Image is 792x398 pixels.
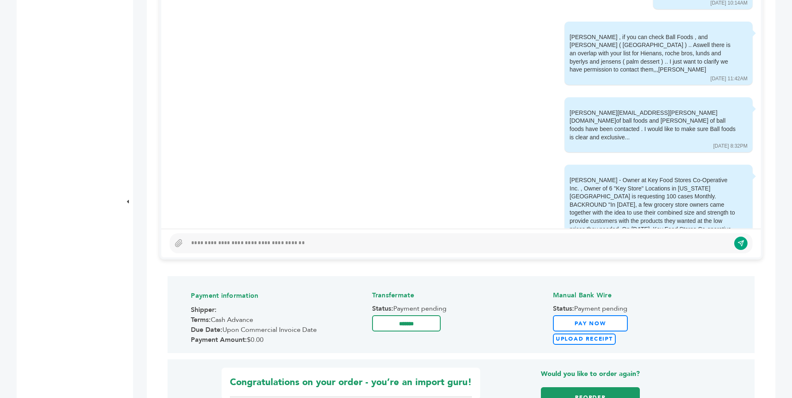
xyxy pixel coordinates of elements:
[553,304,574,313] strong: Status:
[191,285,369,304] h4: Payment information
[570,109,736,141] div: [PERSON_NAME][EMAIL_ADDRESS][PERSON_NAME][DOMAIN_NAME] of ball foods and [PERSON_NAME] of ball fo...
[191,305,217,314] strong: Shipper:
[570,33,736,74] div: [PERSON_NAME] , if you can check Ball Foods , and [PERSON_NAME] ( [GEOGRAPHIC_DATA] ) .. Aswell t...
[372,284,550,304] h4: Transfermate
[713,143,748,150] div: [DATE] 8:32PM
[570,176,736,242] div: [PERSON_NAME] - Owner at Key Food Stores Co-Operative Inc. , Owner of 6 "Key Store" Locations in ...
[553,334,616,345] label: Upload Receipt
[553,284,731,304] h4: Manual Bank Wire
[191,315,211,324] strong: Terms:
[372,304,393,313] strong: Status:
[230,376,472,397] span: Congratulations on your order - you’re an import guru!
[711,75,748,82] div: [DATE] 11:42AM
[191,325,222,334] strong: Due Date:
[372,304,550,313] span: Payment pending
[191,325,369,334] span: Upon Commercial Invoice Date
[191,335,247,344] strong: Payment Amount:
[553,315,628,331] a: Pay Now
[191,335,369,344] span: $0.00
[191,315,369,324] span: Cash Advance
[541,369,640,378] strong: Would you like to order again?
[553,304,731,313] span: Payment pending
